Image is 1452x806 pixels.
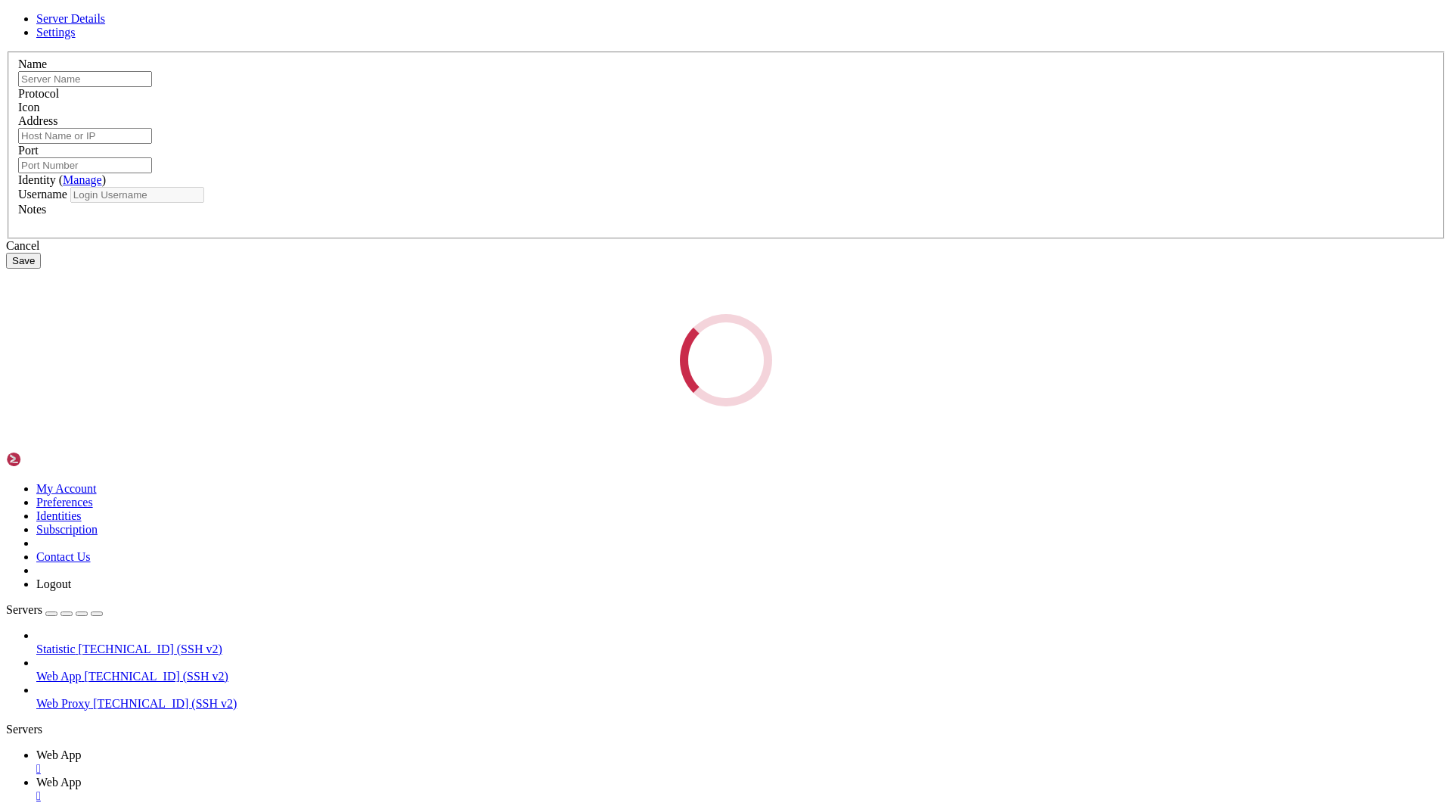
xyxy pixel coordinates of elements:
[36,643,76,655] span: Statistic
[6,253,41,269] button: Save
[6,36,1255,51] x-row: * Documentation: [URL][DOMAIN_NAME]
[36,776,1446,803] a: Web App
[70,187,204,203] input: Login Username
[6,324,1255,339] x-row: 1 of these updates is a standard security update.
[36,509,82,522] a: Identities
[36,670,82,683] span: Web App
[36,12,105,25] a: Server Details
[6,51,1255,67] x-row: * Management: [URL][DOMAIN_NAME]
[6,157,1255,173] x-row: Memory usage: 24% IPv4 address for ens3: [TECHNICAL_ID]
[36,789,1446,803] a: 
[6,339,1255,354] x-row: To see these additional updates run: apt list --upgradable
[6,142,1255,157] x-row: Usage of /: 16.2% of 29.44GB Users logged in: 0
[6,445,1255,460] x-row: Last login: [DATE] from [TECHNICAL_ID]
[36,496,93,509] a: Preferences
[36,776,82,789] span: Web App
[36,577,71,590] a: Logout
[63,173,102,186] a: Manage
[36,748,1446,776] a: Web App
[36,697,1446,711] a: Web Proxy [TECHNICAL_ID] (SSH v2)
[6,203,1255,218] x-row: * Strictly confined Kubernetes makes edge and IoT secure. Learn how MicroK8s
[6,452,93,467] img: Shellngn
[36,683,1446,711] li: Web Proxy [TECHNICAL_ID] (SSH v2)
[6,127,1255,142] x-row: System load: 0.0 Processes: 103
[36,482,97,495] a: My Account
[6,430,1255,445] x-row: *** System restart required ***
[6,723,1446,736] div: Servers
[6,603,42,616] span: Servers
[18,173,106,186] label: Identity
[6,218,1255,233] x-row: just raised the bar for easy, resilient and secure K8s cluster deployment.
[36,523,98,536] a: Subscription
[36,26,76,39] a: Settings
[18,157,152,173] input: Port Number
[59,173,106,186] span: ( )
[18,71,152,87] input: Server Name
[36,656,1446,683] li: Web App [TECHNICAL_ID] (SSH v2)
[18,58,47,70] label: Name
[6,369,1255,384] x-row: Enable ESM Apps to receive additional future security updates.
[36,550,91,563] a: Contact Us
[6,384,1255,400] x-row: See [URL][DOMAIN_NAME] or run: sudo pro status
[18,114,57,127] label: Address
[18,101,39,114] label: Icon
[93,697,237,710] span: [TECHNICAL_ID] (SSH v2)
[36,762,1446,776] a: 
[6,460,1255,475] x-row: root@s168539:~#
[6,97,1255,112] x-row: System information as of [DATE]
[18,144,39,157] label: Port
[6,279,1255,294] x-row: Expanded Security Maintenance for Applications is not enabled.
[18,87,59,100] label: Protocol
[6,173,1255,188] x-row: Swap usage: 0% IPv6 address for ens3: [TECHNICAL_ID]
[6,603,103,616] a: Servers
[18,203,46,216] label: Notes
[672,306,780,414] div: Loading...
[79,643,222,655] span: [TECHNICAL_ID] (SSH v2)
[6,309,1255,324] x-row: 10 updates can be applied immediately.
[36,629,1446,656] li: Statistic [TECHNICAL_ID] (SSH v2)
[36,670,1446,683] a: Web App [TECHNICAL_ID] (SSH v2)
[18,128,152,144] input: Host Name or IP
[85,670,228,683] span: [TECHNICAL_ID] (SSH v2)
[18,188,67,201] label: Username
[36,748,82,761] span: Web App
[36,697,90,710] span: Web Proxy
[103,460,109,475] div: (16, 30)
[6,6,1255,21] x-row: Welcome to Ubuntu 24.04.3 LTS (GNU/Linux 6.8.0-60-generic x86_64)
[6,248,1255,263] x-row: [URL][DOMAIN_NAME]
[6,67,1255,82] x-row: * Support: [URL][DOMAIN_NAME]
[36,643,1446,656] a: Statistic [TECHNICAL_ID] (SSH v2)
[6,239,1446,253] div: Cancel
